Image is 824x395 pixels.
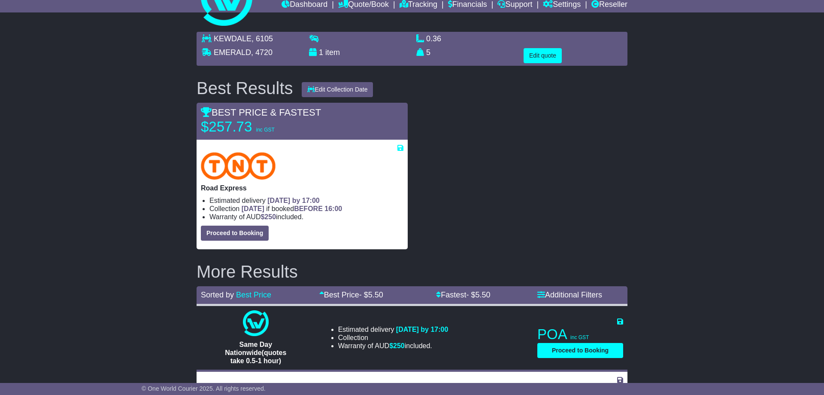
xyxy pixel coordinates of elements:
span: 250 [393,342,405,349]
span: Same Day Nationwide(quotes take 0.5-1 hour) [225,341,286,364]
a: Additional Filters [537,291,602,299]
span: 5.50 [475,291,490,299]
span: 5.50 [368,291,383,299]
span: $ [389,342,405,349]
li: Warranty of AUD included. [338,342,448,350]
span: BEST PRICE & FASTEST [201,107,321,118]
span: 5 [426,48,430,57]
p: $257.73 [201,118,308,135]
span: [DATE] by 17:00 [396,326,448,333]
button: Edit quote [524,48,562,63]
p: POA [537,326,623,343]
span: - $ [359,291,383,299]
span: , 6105 [251,34,273,43]
span: $ [261,213,276,220]
span: Sorted by [201,291,234,299]
span: , 4720 [251,48,273,57]
span: EMERALD [214,48,251,57]
li: Estimated delivery [209,196,403,205]
li: Collection [338,334,448,342]
span: [DATE] [242,205,264,212]
span: © One World Courier 2025. All rights reserved. [142,385,266,392]
li: Collection [209,205,403,213]
span: item [325,48,340,57]
button: Proceed to Booking [537,343,623,358]
p: Road Express [201,184,403,192]
a: Best Price [236,291,271,299]
span: [DATE] by 17:00 [267,197,320,204]
span: inc GST [256,127,274,133]
img: One World Courier: Same Day Nationwide(quotes take 0.5-1 hour) [243,310,269,336]
li: Estimated delivery [338,325,448,334]
button: Edit Collection Date [302,82,373,97]
span: 1 [319,48,323,57]
span: 250 [264,213,276,220]
span: BEFORE [294,205,323,212]
img: TNT Domestic: Road Express [201,152,276,180]
span: 16:00 [324,205,342,212]
h2: More Results [197,262,627,281]
span: inc GST [570,334,589,340]
span: 0.36 [426,34,441,43]
a: Fastest- $5.50 [436,291,490,299]
a: Best Price- $5.50 [319,291,383,299]
span: - $ [466,291,490,299]
span: KEWDALE [214,34,251,43]
li: Warranty of AUD included. [209,213,403,221]
button: Proceed to Booking [201,226,269,241]
span: if booked [242,205,342,212]
div: Best Results [192,79,297,98]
